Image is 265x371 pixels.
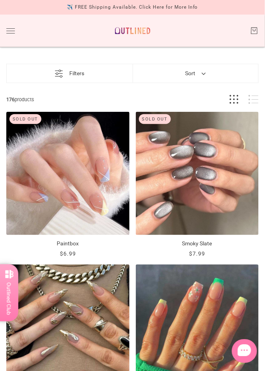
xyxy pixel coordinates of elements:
span: products [6,95,158,104]
button: Sort [178,64,214,83]
span: $6.99 [60,251,76,257]
button: Toggle drawer [6,28,15,33]
a: Outlined [112,21,153,41]
button: Grid view [230,95,239,104]
button: List view [249,95,259,104]
a: Smoky Slate [136,112,259,258]
button: Filters [47,64,92,83]
img: Paintbox-Press on Manicure-Outlined [6,112,130,235]
div: Sold out [9,114,41,124]
p: Smoky Slate [136,240,259,248]
div: ✈️ FREE Shipping Available. Click Here for More Info [67,3,198,11]
a: Cart [250,26,259,35]
p: Paintbox [6,240,130,248]
b: 176 [6,96,15,102]
span: $7.99 [189,251,205,257]
div: Sold out [139,114,171,124]
img: smoky-slate-press-on-manicure_700x.jpg [136,112,259,235]
a: Paintbox [6,112,130,258]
